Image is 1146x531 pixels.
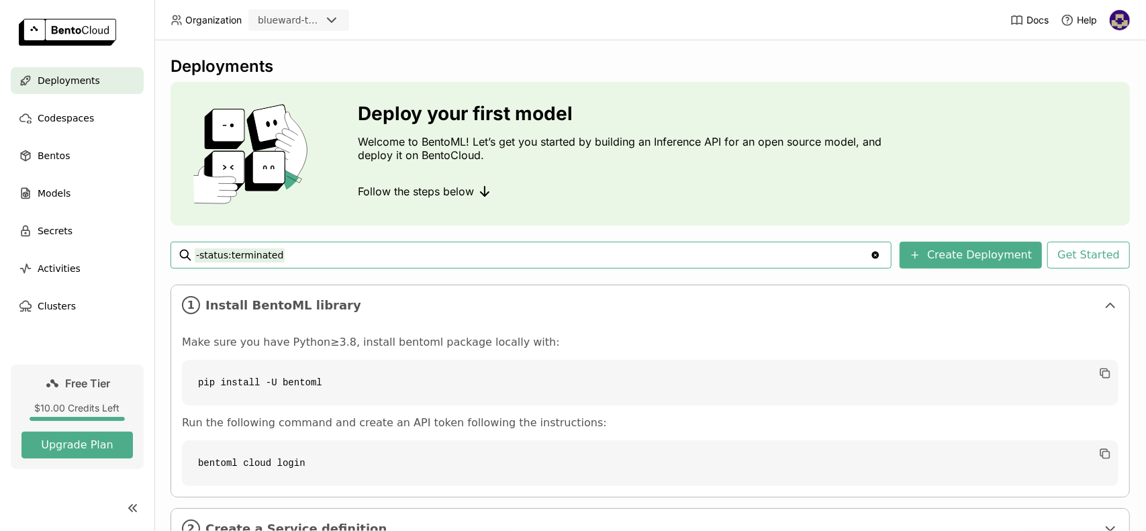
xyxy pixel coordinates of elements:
[358,103,888,124] h3: Deploy your first model
[38,298,76,314] span: Clusters
[185,14,242,26] span: Organization
[11,293,144,320] a: Clusters
[11,218,144,244] a: Secrets
[258,13,321,27] div: blueward-test
[181,103,326,204] img: cover onboarding
[11,255,144,282] a: Activities
[358,135,888,162] p: Welcome to BentoML! Let’s get you started by building an Inference API for an open source model, ...
[1077,14,1097,26] span: Help
[1047,242,1130,269] button: Get Started
[182,360,1118,405] code: pip install -U bentoml
[66,377,111,390] span: Free Tier
[1110,10,1130,30] img: Blue Ward
[19,19,116,46] img: logo
[21,402,133,414] div: $10.00 Credits Left
[38,73,100,89] span: Deployments
[11,180,144,207] a: Models
[38,223,73,239] span: Secrets
[358,185,474,198] span: Follow the steps below
[182,416,1118,430] p: Run the following command and create an API token following the instructions:
[1026,14,1049,26] span: Docs
[11,365,144,469] a: Free Tier$10.00 Credits LeftUpgrade Plan
[171,285,1129,325] div: 1Install BentoML library
[1010,13,1049,27] a: Docs
[870,250,881,260] svg: Clear value
[1061,13,1097,27] div: Help
[195,244,870,266] input: Search
[182,440,1118,486] code: bentoml cloud login
[11,67,144,94] a: Deployments
[21,432,133,458] button: Upgrade Plan
[38,260,81,277] span: Activities
[38,185,70,201] span: Models
[11,142,144,169] a: Bentos
[38,110,94,126] span: Codespaces
[205,298,1097,313] span: Install BentoML library
[182,296,200,314] i: 1
[900,242,1042,269] button: Create Deployment
[322,14,324,28] input: Selected blueward-test.
[171,56,1130,77] div: Deployments
[182,336,1118,349] p: Make sure you have Python≥3.8, install bentoml package locally with:
[11,105,144,132] a: Codespaces
[38,148,70,164] span: Bentos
